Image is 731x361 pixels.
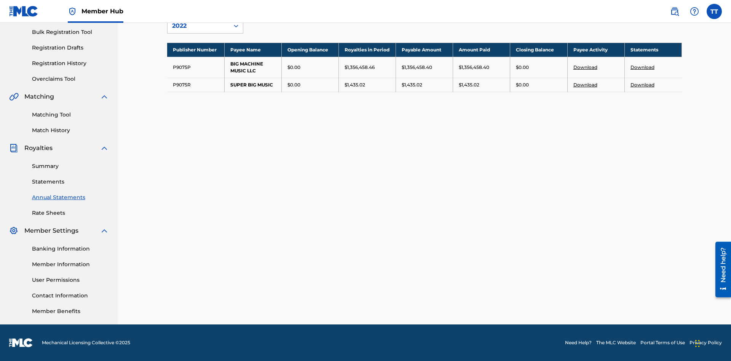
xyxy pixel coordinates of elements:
[573,64,597,70] a: Download
[24,226,78,235] span: Member Settings
[68,7,77,16] img: Top Rightsholder
[172,21,225,30] div: 2022
[167,78,224,92] td: P9075R
[516,64,529,71] p: $0.00
[32,307,109,315] a: Member Benefits
[224,57,281,78] td: BIG MACHINE MUSIC LLC
[345,64,375,71] p: $1,356,458.46
[32,193,109,201] a: Annual Statements
[167,57,224,78] td: P9075P
[345,81,365,88] p: $1,435.02
[32,44,109,52] a: Registration Drafts
[9,144,18,153] img: Royalties
[670,7,679,16] img: search
[565,339,592,346] a: Need Help?
[402,64,432,71] p: $1,356,458.40
[596,339,636,346] a: The MLC Website
[459,64,489,71] p: $1,356,458.40
[32,75,109,83] a: Overclaims Tool
[695,332,700,355] div: Drag
[32,292,109,300] a: Contact Information
[24,144,53,153] span: Royalties
[287,64,300,71] p: $0.00
[687,4,702,19] div: Help
[32,260,109,268] a: Member Information
[707,4,722,19] div: User Menu
[690,7,699,16] img: help
[640,339,685,346] a: Portal Terms of Use
[32,276,109,284] a: User Permissions
[32,111,109,119] a: Matching Tool
[693,324,731,361] iframe: Chat Widget
[396,43,453,57] th: Payable Amount
[32,59,109,67] a: Registration History
[100,144,109,153] img: expand
[9,226,18,235] img: Member Settings
[32,162,109,170] a: Summary
[100,92,109,101] img: expand
[224,43,281,57] th: Payee Name
[32,126,109,134] a: Match History
[24,92,54,101] span: Matching
[630,82,654,88] a: Download
[224,78,281,92] td: SUPER BIG MUSIC
[402,81,422,88] p: $1,435.02
[573,82,597,88] a: Download
[710,239,731,301] iframe: Resource Center
[167,43,224,57] th: Publisher Number
[690,339,722,346] a: Privacy Policy
[516,81,529,88] p: $0.00
[630,64,654,70] a: Download
[100,226,109,235] img: expand
[510,43,567,57] th: Closing Balance
[287,81,300,88] p: $0.00
[667,4,682,19] a: Public Search
[624,43,682,57] th: Statements
[32,28,109,36] a: Bulk Registration Tool
[81,7,123,16] span: Member Hub
[42,339,130,346] span: Mechanical Licensing Collective © 2025
[567,43,624,57] th: Payee Activity
[453,43,510,57] th: Amount Paid
[9,6,38,17] img: MLC Logo
[32,245,109,253] a: Banking Information
[338,43,396,57] th: Royalties in Period
[281,43,338,57] th: Opening Balance
[9,338,33,347] img: logo
[459,81,479,88] p: $1,435.02
[9,92,19,101] img: Matching
[32,178,109,186] a: Statements
[32,209,109,217] a: Rate Sheets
